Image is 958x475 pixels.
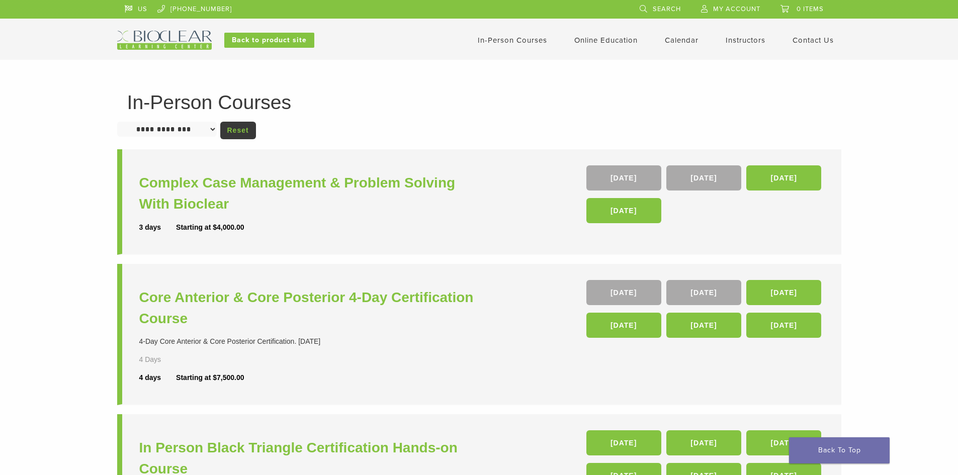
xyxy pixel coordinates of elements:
span: Search [653,5,681,13]
a: [DATE] [746,430,821,455]
div: 3 days [139,222,177,233]
a: [DATE] [586,198,661,223]
img: Bioclear [117,31,212,50]
a: Online Education [574,36,638,45]
a: Calendar [665,36,699,45]
a: Contact Us [793,36,834,45]
div: 4 Days [139,354,191,365]
a: Reset [220,122,256,139]
div: 4 days [139,372,177,383]
h1: In-Person Courses [127,92,831,112]
a: [DATE] [586,313,661,338]
a: Back To Top [789,437,890,463]
div: Starting at $4,000.00 [176,222,244,233]
a: [DATE] [746,313,821,338]
a: [DATE] [666,313,741,338]
div: 4-Day Core Anterior & Core Posterior Certification. [DATE] [139,336,482,347]
a: Back to product site [224,33,314,48]
a: [DATE] [586,165,661,191]
span: 0 items [797,5,824,13]
a: In-Person Courses [478,36,547,45]
a: [DATE] [586,280,661,305]
a: [DATE] [746,165,821,191]
a: Core Anterior & Core Posterior 4-Day Certification Course [139,287,482,329]
div: Starting at $7,500.00 [176,372,244,383]
span: My Account [713,5,760,13]
div: , , , [586,165,824,228]
a: [DATE] [666,165,741,191]
div: , , , , , [586,280,824,343]
a: [DATE] [666,430,741,455]
a: Complex Case Management & Problem Solving With Bioclear [139,172,482,215]
a: [DATE] [586,430,661,455]
a: [DATE] [666,280,741,305]
a: Instructors [726,36,765,45]
a: [DATE] [746,280,821,305]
